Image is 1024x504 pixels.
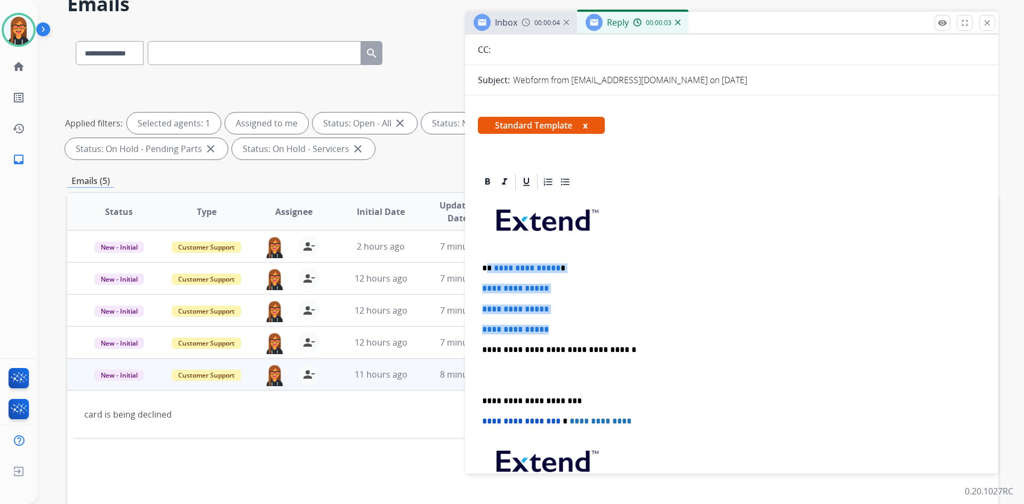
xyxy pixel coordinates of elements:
[440,273,497,284] span: 7 minutes ago
[12,91,25,104] mat-icon: list_alt
[105,205,133,218] span: Status
[351,142,364,155] mat-icon: close
[518,174,534,190] div: Underline
[478,74,510,86] p: Subject:
[232,138,375,159] div: Status: On Hold - Servicers
[495,17,517,28] span: Inbox
[583,119,588,132] button: x
[172,370,241,381] span: Customer Support
[12,60,25,73] mat-icon: home
[172,306,241,317] span: Customer Support
[440,241,497,252] span: 7 minutes ago
[394,117,406,130] mat-icon: close
[275,205,313,218] span: Assignee
[607,17,629,28] span: Reply
[357,241,405,252] span: 2 hours ago
[313,113,417,134] div: Status: Open - All
[225,113,308,134] div: Assigned to me
[84,408,807,421] div: card is being declined
[302,368,315,381] mat-icon: person_remove
[4,15,34,45] img: avatar
[94,338,144,349] span: New - Initial
[264,364,285,386] img: agent-avatar
[355,305,407,316] span: 12 hours ago
[264,236,285,258] img: agent-avatar
[938,18,947,28] mat-icon: remove_red_eye
[982,18,992,28] mat-icon: close
[497,174,513,190] div: Italic
[302,272,315,285] mat-icon: person_remove
[172,338,241,349] span: Customer Support
[302,240,315,253] mat-icon: person_remove
[264,268,285,290] img: agent-avatar
[355,337,407,348] span: 12 hours ago
[421,113,534,134] div: Status: New - Initial
[440,305,497,316] span: 7 minutes ago
[302,304,315,317] mat-icon: person_remove
[302,336,315,349] mat-icon: person_remove
[127,113,221,134] div: Selected agents: 1
[965,485,1013,498] p: 0.20.1027RC
[355,369,407,380] span: 11 hours ago
[646,19,671,27] span: 00:00:03
[204,142,217,155] mat-icon: close
[534,19,560,27] span: 00:00:04
[264,300,285,322] img: agent-avatar
[478,43,491,56] p: CC:
[440,337,497,348] span: 7 minutes ago
[197,205,217,218] span: Type
[65,117,123,130] p: Applied filters:
[434,199,482,225] span: Updated Date
[94,242,144,253] span: New - Initial
[94,370,144,381] span: New - Initial
[65,138,228,159] div: Status: On Hold - Pending Parts
[513,74,747,86] p: Webform from [EMAIL_ADDRESS][DOMAIN_NAME] on [DATE]
[172,242,241,253] span: Customer Support
[479,174,495,190] div: Bold
[12,153,25,166] mat-icon: inbox
[12,122,25,135] mat-icon: history
[264,332,285,354] img: agent-avatar
[557,174,573,190] div: Bullet List
[440,369,497,380] span: 8 minutes ago
[94,306,144,317] span: New - Initial
[67,174,114,188] p: Emails (5)
[478,117,605,134] span: Standard Template
[357,205,405,218] span: Initial Date
[540,174,556,190] div: Ordered List
[355,273,407,284] span: 12 hours ago
[365,47,378,60] mat-icon: search
[172,274,241,285] span: Customer Support
[960,18,970,28] mat-icon: fullscreen
[94,274,144,285] span: New - Initial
